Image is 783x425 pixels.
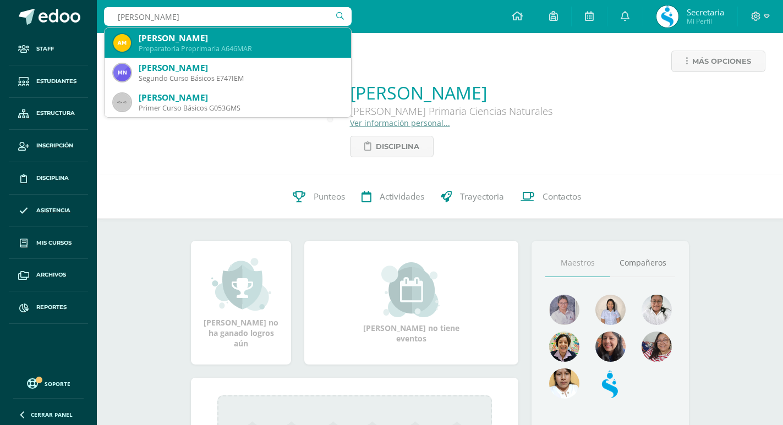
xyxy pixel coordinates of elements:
[139,32,342,44] div: [PERSON_NAME]
[211,257,271,312] img: achievement_small.png
[113,93,131,111] img: 45x45
[595,368,626,399] img: c5fe0469be3a46ca47ac08ac60c07671.png
[284,175,353,219] a: Punteos
[692,51,751,71] span: Más opciones
[36,303,67,312] span: Reportes
[36,174,69,183] span: Disciplina
[9,130,88,162] a: Inscripción
[139,92,342,103] div: [PERSON_NAME]
[113,64,131,81] img: 3e20cea2574c9bd9735843f104dd00f1.png
[139,62,342,74] div: [PERSON_NAME]
[36,206,70,215] span: Asistencia
[36,109,75,118] span: Estructura
[139,44,342,53] div: Preparatoria Preprimaria A646MAR
[642,295,672,325] img: 0cff4dfa596be50c094d4c45a6b93976.png
[36,141,73,150] span: Inscripción
[656,5,678,27] img: 7ca4a2cca2c7d0437e787d4b01e06a03.png
[350,81,552,104] a: [PERSON_NAME]
[45,380,70,388] span: Soporte
[9,65,88,98] a: Estudiantes
[595,295,626,325] img: 92c8ca558dc2e42254a6b780788d290b.png
[350,136,434,157] a: Disciplina
[381,262,441,317] img: event_small.png
[610,249,675,277] a: Compañeros
[31,411,73,418] span: Cerrar panel
[432,175,512,219] a: Trayectoria
[380,191,424,202] span: Actividades
[642,332,672,362] img: 9854e8f4b4b57170fa6f3f05411d218c.png
[545,249,610,277] a: Maestros
[36,271,66,279] span: Archivos
[9,33,88,65] a: Staff
[9,291,88,324] a: Reportes
[104,7,352,26] input: Busca un usuario...
[36,45,54,53] span: Staff
[549,332,579,362] img: 043f3cb04834317a441ee0339ed787a8.png
[512,175,589,219] a: Contactos
[543,191,581,202] span: Contactos
[350,118,450,128] a: Ver información personal...
[549,368,579,399] img: 743c221b2f78654ec5bcda6354bedd81.png
[9,227,88,260] a: Mis cursos
[9,259,88,291] a: Archivos
[350,104,552,118] div: [PERSON_NAME] Primaria Ciencias Naturales
[353,175,432,219] a: Actividades
[9,98,88,130] a: Estructura
[460,191,504,202] span: Trayectoria
[13,376,84,390] a: Soporte
[687,16,724,26] span: Mi Perfil
[595,332,626,362] img: 699394c249be8f8166d4d58568897afe.png
[9,162,88,195] a: Disciplina
[549,295,579,325] img: e6247533156a80ef147943e7f57a9d73.png
[357,262,467,344] div: [PERSON_NAME] no tiene eventos
[36,239,72,247] span: Mis cursos
[671,51,765,72] a: Más opciones
[36,77,76,86] span: Estudiantes
[139,103,342,113] div: Primer Curso Básicos G053GMS
[139,74,342,83] div: Segundo Curso Básicos E747IEM
[687,7,724,18] span: Secretaria
[113,34,131,52] img: e7feeafc02e8fe39f160c9713da1e78c.png
[376,136,419,157] span: Disciplina
[314,191,345,202] span: Punteos
[202,257,280,349] div: [PERSON_NAME] no ha ganado logros aún
[9,195,88,227] a: Asistencia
